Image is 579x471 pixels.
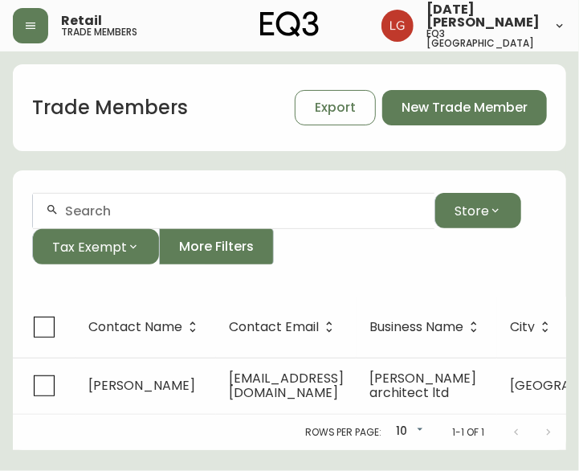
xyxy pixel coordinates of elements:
input: Search [65,203,422,219]
img: logo [260,11,320,37]
span: Contact Name [88,322,182,332]
button: New Trade Member [382,90,547,125]
h5: eq3 [GEOGRAPHIC_DATA] [426,29,540,48]
h1: Trade Members [32,94,188,121]
button: Tax Exempt [32,229,159,264]
span: Business Name [369,322,463,332]
span: Store [455,201,489,221]
span: Export [315,99,356,117]
p: 1-1 of 1 [452,425,484,440]
span: Contact Email [229,320,340,334]
span: Tax Exempt [52,237,127,257]
span: City [510,320,556,334]
span: City [510,322,535,332]
span: [PERSON_NAME] architect ltd [369,369,476,402]
span: Contact Email [229,322,319,332]
span: [EMAIL_ADDRESS][DOMAIN_NAME] [229,369,344,402]
h5: trade members [61,27,137,37]
div: 10 [388,419,426,445]
span: [DATE][PERSON_NAME] [426,3,540,29]
p: Rows per page: [305,425,381,440]
span: Contact Name [88,320,203,334]
button: Export [295,90,376,125]
img: 2638f148bab13be18035375ceda1d187 [381,10,414,42]
button: Store [434,193,521,228]
span: New Trade Member [402,99,528,117]
span: [PERSON_NAME] [88,376,195,395]
button: More Filters [159,229,274,264]
span: More Filters [179,238,254,256]
span: Retail [61,14,102,27]
span: Business Name [369,320,484,334]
